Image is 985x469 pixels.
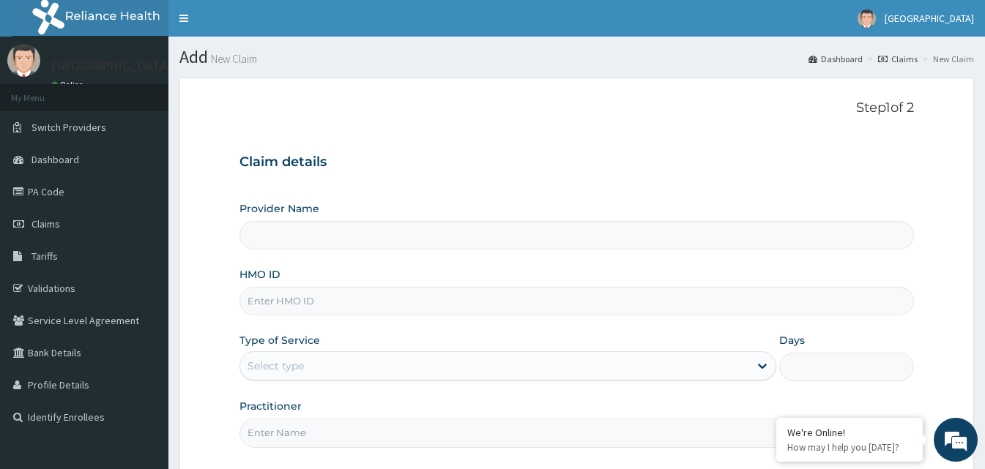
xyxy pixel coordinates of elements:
p: How may I help you today? [787,441,912,454]
a: Online [51,80,86,90]
label: Days [779,333,805,348]
span: Dashboard [31,153,79,166]
img: User Image [858,10,876,28]
label: Type of Service [239,333,320,348]
input: Enter Name [239,419,914,447]
input: Enter HMO ID [239,287,914,315]
div: Select type [248,359,304,373]
small: New Claim [208,53,257,64]
a: Dashboard [809,53,863,65]
img: User Image [7,44,40,77]
span: Claims [31,217,60,230]
p: [GEOGRAPHIC_DATA] [51,59,172,72]
div: We're Online! [787,426,912,439]
span: Tariffs [31,249,58,263]
a: Claims [878,53,918,65]
label: Practitioner [239,399,302,413]
label: HMO ID [239,267,280,282]
label: Provider Name [239,201,319,216]
span: [GEOGRAPHIC_DATA] [885,12,974,25]
h1: Add [179,48,974,67]
h3: Claim details [239,154,914,170]
p: Step 1 of 2 [239,100,914,116]
span: Switch Providers [31,121,106,134]
li: New Claim [919,53,974,65]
